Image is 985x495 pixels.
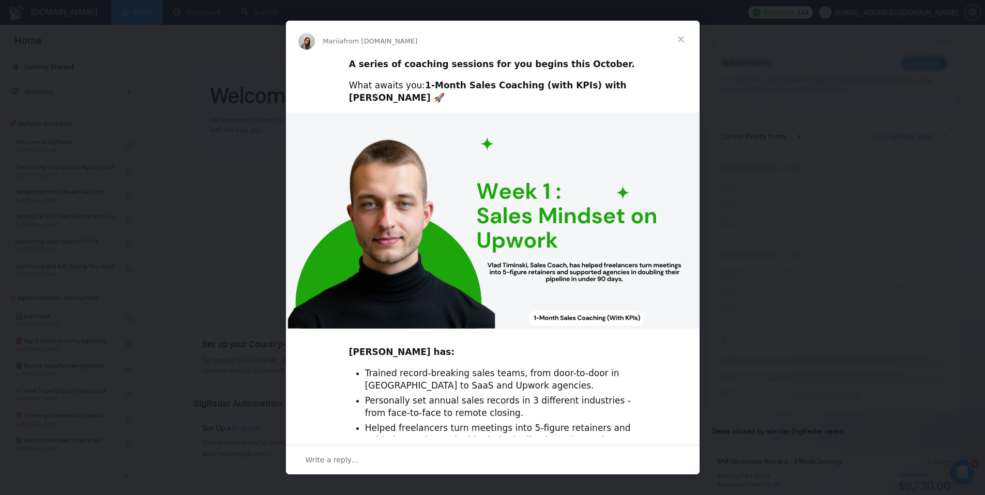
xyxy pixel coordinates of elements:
[365,367,637,392] li: Trained record-breaking sales teams, from door-to-door in [GEOGRAPHIC_DATA] to SaaS and Upwork ag...
[349,80,627,103] b: 1-Month Sales Coaching (with KPIs) with [PERSON_NAME] 🚀
[323,37,344,45] span: Mariia
[349,347,454,357] b: [PERSON_NAME] has:
[343,37,417,45] span: from [DOMAIN_NAME]
[365,422,637,447] li: Helped freelancers turn meetings into 5-figure retainers and guided agencies to double their pipe...
[349,80,637,104] div: What awaits you:
[349,59,635,69] b: A series of coaching sessions for you begins this October.
[306,453,359,467] span: Write a reply…
[365,395,637,420] li: Personally set annual sales records in 3 different industries - from face-to-face to remote closing.
[286,445,700,474] div: Open conversation and reply
[298,33,315,50] img: Profile image for Mariia
[662,21,700,58] span: Close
